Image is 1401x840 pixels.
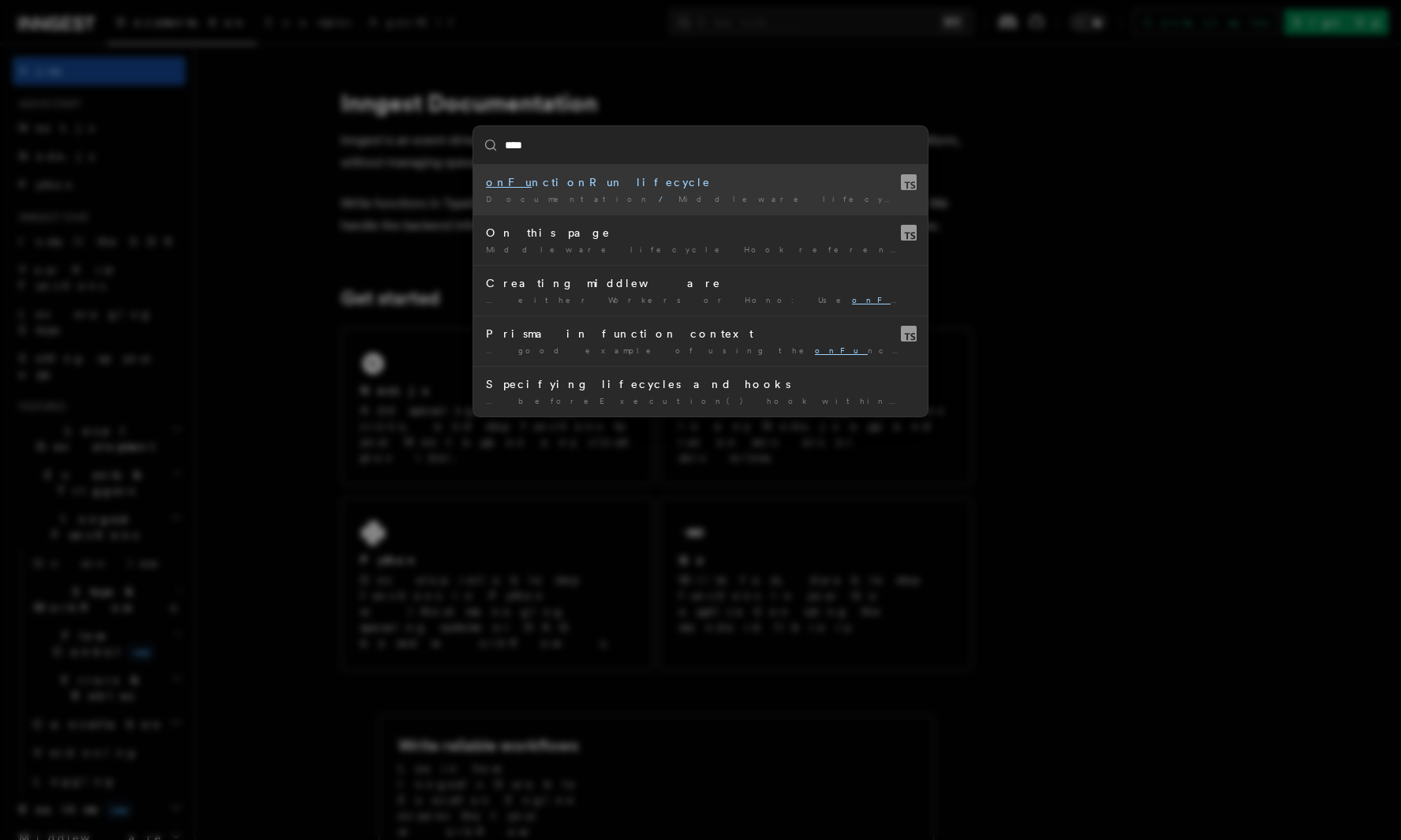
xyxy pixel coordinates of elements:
[815,345,868,355] mark: onFu
[486,376,915,392] div: Specifying lifecycles and hooks
[678,194,1029,203] span: Middleware lifecycle v2.0.0+
[486,326,915,342] div: Prisma in function context
[486,225,915,241] div: On this page
[852,295,910,304] mark: onFu
[486,294,915,306] div: … either Workers or Hono: Use nctionRun's req …
[486,345,915,357] div: … good example of using the nctionRun -> input hook …
[486,395,915,407] div: … beforeExecution() hook within the nctionRun() lifecycle. The …
[486,244,915,256] div: Middleware lifecycle Hook reference nctionRun lifecycle onSend …
[486,176,532,189] mark: onFu
[486,275,915,291] div: Creating middleware
[659,194,672,203] span: /
[486,174,915,190] div: nctionRun lifecycle
[486,194,652,203] span: Documentation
